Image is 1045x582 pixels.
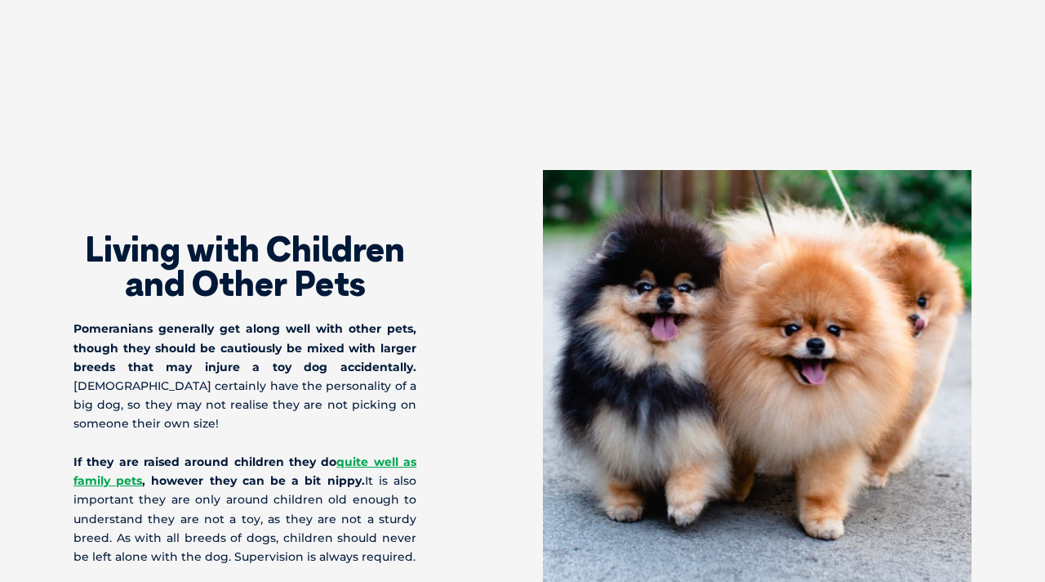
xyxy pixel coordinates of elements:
[73,454,416,488] strong: If they are raised around children they do , however they can be a bit nippy.
[73,453,416,566] p: It is also important they are only around children old enough to understand they are not a toy, a...
[73,320,416,433] p: [DEMOGRAPHIC_DATA] certainly have the personality of a big dog, so they may not realise they are ...
[73,232,416,301] h2: Living with Children and Other Pets
[73,321,416,374] strong: Pomeranians generally get along well with other pets, though they should be cautiously be mixed w...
